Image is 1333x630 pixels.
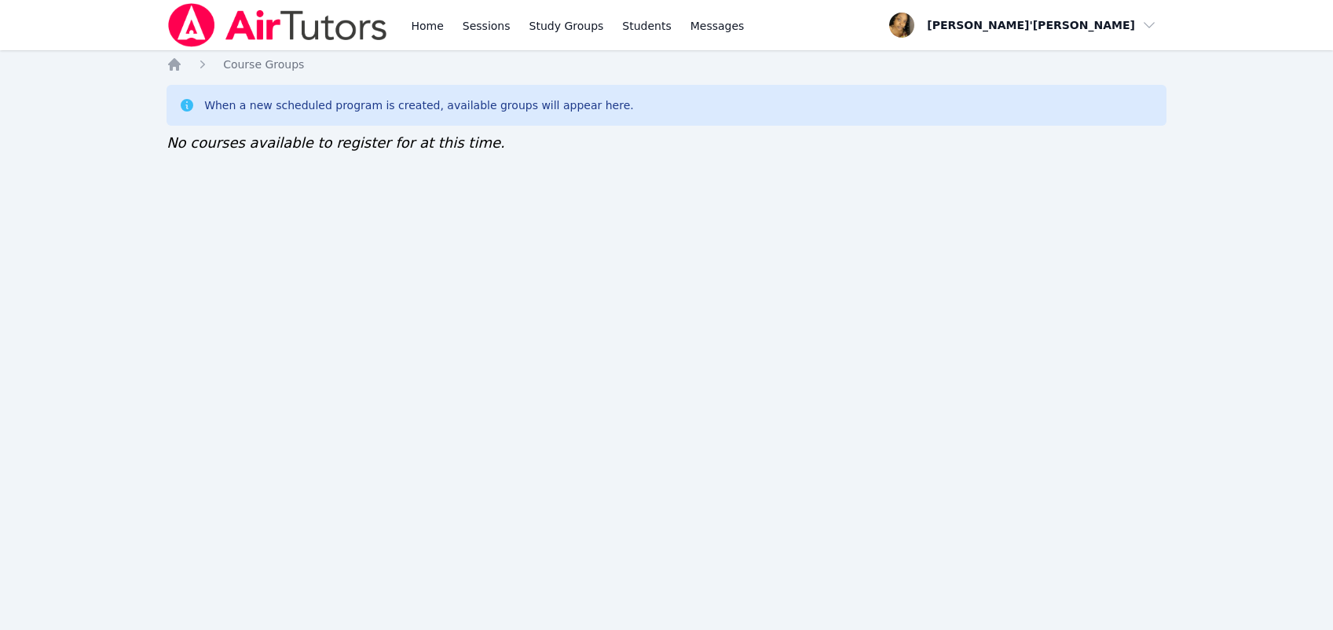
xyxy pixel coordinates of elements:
[223,57,304,72] a: Course Groups
[204,97,634,113] div: When a new scheduled program is created, available groups will appear here.
[167,3,389,47] img: Air Tutors
[167,57,1166,72] nav: Breadcrumb
[690,18,745,34] span: Messages
[167,134,505,151] span: No courses available to register for at this time.
[223,58,304,71] span: Course Groups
